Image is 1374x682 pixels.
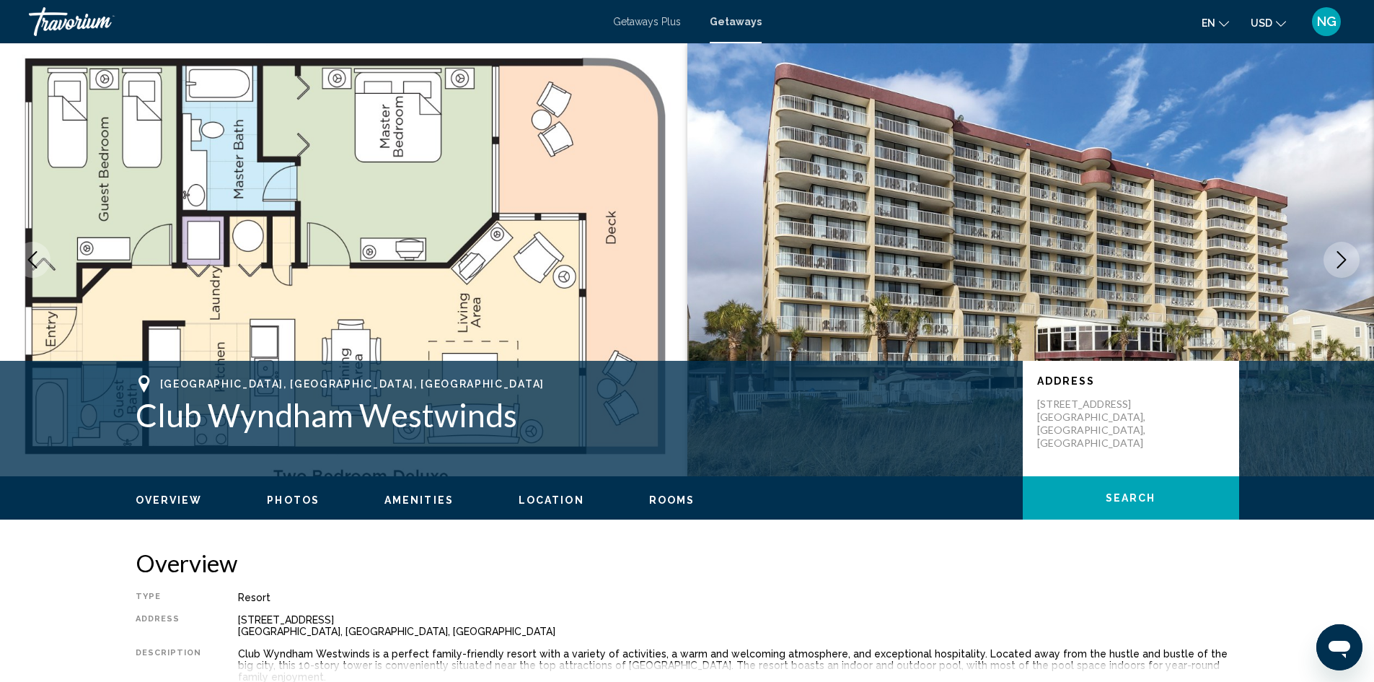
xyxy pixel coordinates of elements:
iframe: Button to launch messaging window [1316,624,1362,670]
span: [GEOGRAPHIC_DATA], [GEOGRAPHIC_DATA], [GEOGRAPHIC_DATA] [160,378,545,390]
a: Getaways [710,16,762,27]
span: Rooms [649,494,695,506]
span: en [1202,17,1215,29]
button: Location [519,494,584,507]
button: Rooms [649,494,695,507]
div: Resort [238,592,1239,603]
button: Amenities [384,494,454,507]
button: Photos [267,494,320,507]
button: Change currency [1251,12,1286,33]
button: Previous image [14,242,50,278]
span: Amenities [384,494,454,506]
span: Location [519,494,584,506]
button: Overview [136,494,203,507]
h1: Club Wyndham Westwinds [136,396,1008,434]
div: [STREET_ADDRESS] [GEOGRAPHIC_DATA], [GEOGRAPHIC_DATA], [GEOGRAPHIC_DATA] [238,614,1239,637]
h2: Overview [136,548,1239,577]
span: Overview [136,494,203,506]
span: Photos [267,494,320,506]
button: User Menu [1308,6,1345,37]
button: Next image [1324,242,1360,278]
button: Change language [1202,12,1229,33]
span: Search [1106,493,1156,504]
span: NG [1317,14,1336,29]
div: Address [136,614,202,637]
span: USD [1251,17,1272,29]
p: Address [1037,375,1225,387]
a: Travorium [29,7,599,36]
button: Search [1023,476,1239,520]
p: [STREET_ADDRESS] [GEOGRAPHIC_DATA], [GEOGRAPHIC_DATA], [GEOGRAPHIC_DATA] [1037,398,1153,450]
a: Getaways Plus [613,16,681,27]
div: Type [136,592,202,603]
